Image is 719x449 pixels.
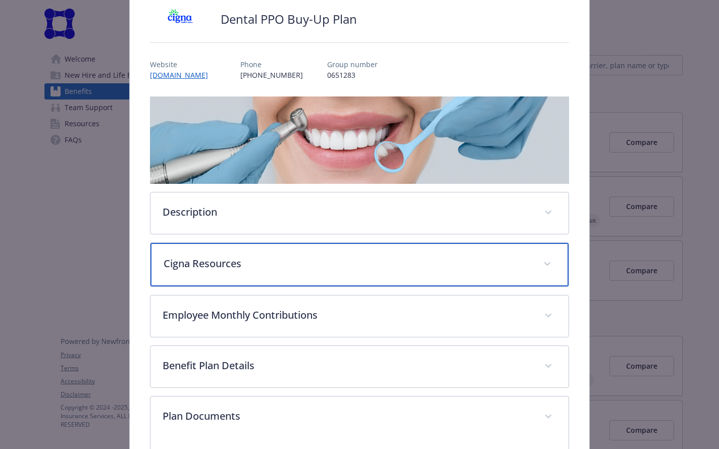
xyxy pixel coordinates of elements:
[327,59,378,70] p: Group number
[240,59,303,70] p: Phone
[150,295,568,337] div: Employee Monthly Contributions
[150,70,216,80] a: [DOMAIN_NAME]
[150,346,568,387] div: Benefit Plan Details
[150,4,211,34] img: CIGNA
[221,11,357,28] h2: Dental PPO Buy-Up Plan
[327,70,378,80] p: 0651283
[163,358,532,373] p: Benefit Plan Details
[150,243,568,286] div: Cigna Resources
[150,96,569,184] img: banner
[150,59,216,70] p: Website
[163,409,532,424] p: Plan Documents
[163,205,532,220] p: Description
[240,70,303,80] p: [PHONE_NUMBER]
[164,256,531,271] p: Cigna Resources
[150,396,568,438] div: Plan Documents
[150,192,568,234] div: Description
[163,308,532,323] p: Employee Monthly Contributions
